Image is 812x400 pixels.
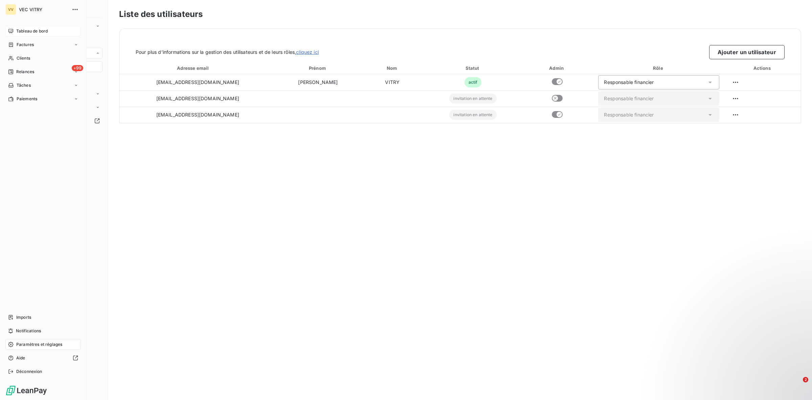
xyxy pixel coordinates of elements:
div: Admin [523,65,592,71]
td: VITRY [360,74,425,90]
span: Déconnexion [16,369,42,375]
div: Responsable financier [604,111,654,118]
div: Actions [726,65,799,71]
img: Logo LeanPay [5,385,47,396]
div: VV [5,4,16,15]
div: Responsable financier [604,95,654,102]
td: [EMAIL_ADDRESS][DOMAIN_NAME] [119,107,276,123]
td: [PERSON_NAME] [276,74,360,90]
span: Pour plus d’informations sur la gestion des utilisateurs et de leurs rôles, [136,49,319,56]
span: Paramètres et réglages [16,341,62,348]
span: VEC VITRY [19,7,68,12]
td: [EMAIL_ADDRESS][DOMAIN_NAME] [119,74,276,90]
th: Toggle SortBy [119,62,276,74]
span: Relances [16,69,34,75]
div: Adresse email [121,65,275,71]
span: Aide [16,355,25,361]
h3: Liste des utilisateurs [119,8,801,20]
div: Nom [361,65,423,71]
a: cliquez ici [296,49,319,55]
a: Aide [5,353,81,363]
span: +99 [72,65,83,71]
iframe: Intercom live chat [789,377,805,393]
th: Toggle SortBy [276,62,360,74]
td: [EMAIL_ADDRESS][DOMAIN_NAME] [119,90,276,107]
button: Ajouter un utilisateur [709,45,785,59]
th: Toggle SortBy [425,62,521,74]
div: Statut [426,65,520,71]
span: Clients [17,55,30,61]
div: Responsable financier [604,79,654,86]
th: Toggle SortBy [360,62,425,74]
span: actif [465,77,482,87]
div: Rôle [594,65,723,71]
span: invitation en attente [449,110,496,120]
span: Notifications [16,328,41,334]
span: Paiements [17,96,37,102]
span: 2 [803,377,808,382]
span: Factures [17,42,34,48]
iframe: Intercom notifications message [677,334,812,382]
span: Tâches [17,82,31,88]
span: Imports [16,314,31,320]
span: Tableau de bord [16,28,48,34]
div: Prénom [277,65,359,71]
span: invitation en attente [449,93,496,104]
